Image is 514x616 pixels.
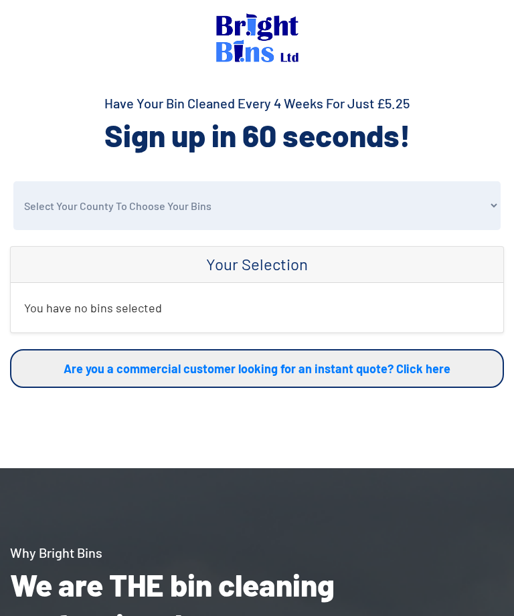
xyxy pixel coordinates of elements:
[10,543,504,562] h4: Why Bright Bins
[24,296,490,319] p: You have no bins selected
[24,255,490,274] h4: Your Selection
[10,115,504,155] h2: Sign up in 60 seconds!
[10,349,504,388] a: Are you a commercial customer looking for an instant quote? Click here
[10,94,504,112] h4: Have Your Bin Cleaned Every 4 Weeks For Just £5.25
